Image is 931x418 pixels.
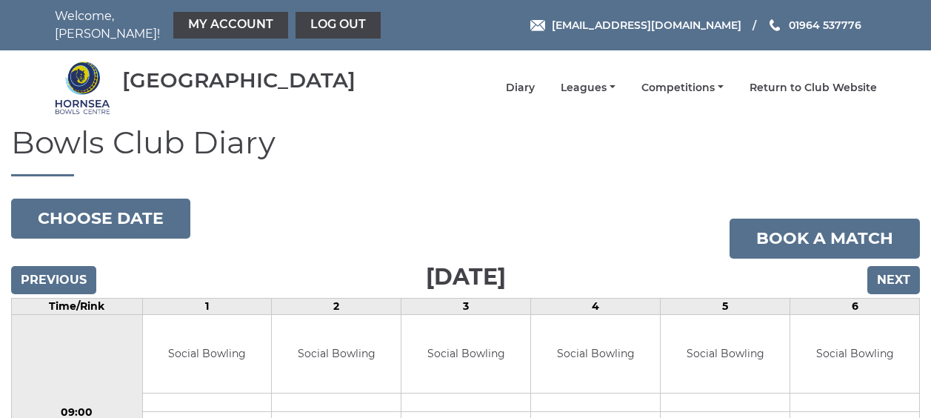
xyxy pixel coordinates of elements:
td: Social Bowling [661,315,790,393]
input: Previous [11,266,96,294]
img: Hornsea Bowls Centre [55,60,110,116]
div: [GEOGRAPHIC_DATA] [122,69,356,92]
button: Choose date [11,199,190,239]
a: Phone us 01964 537776 [767,17,861,33]
td: Social Bowling [790,315,919,393]
td: Time/Rink [12,299,143,315]
span: 01964 537776 [789,19,861,32]
a: Diary [506,81,535,95]
a: Book a match [730,219,920,259]
nav: Welcome, [PERSON_NAME]! [55,7,384,43]
td: 6 [790,299,920,315]
td: 2 [272,299,401,315]
td: 4 [531,299,661,315]
td: 1 [142,299,272,315]
td: 3 [401,299,531,315]
a: Leagues [561,81,615,95]
a: Return to Club Website [750,81,877,95]
img: Email [530,20,545,31]
span: [EMAIL_ADDRESS][DOMAIN_NAME] [552,19,741,32]
a: Email [EMAIL_ADDRESS][DOMAIN_NAME] [530,17,741,33]
td: 5 [661,299,790,315]
a: Competitions [641,81,724,95]
td: Social Bowling [401,315,530,393]
td: Social Bowling [143,315,272,393]
a: My Account [173,12,288,39]
a: Log out [296,12,381,39]
img: Phone us [770,19,780,31]
td: Social Bowling [272,315,401,393]
td: Social Bowling [531,315,660,393]
h1: Bowls Club Diary [11,125,920,176]
input: Next [867,266,920,294]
